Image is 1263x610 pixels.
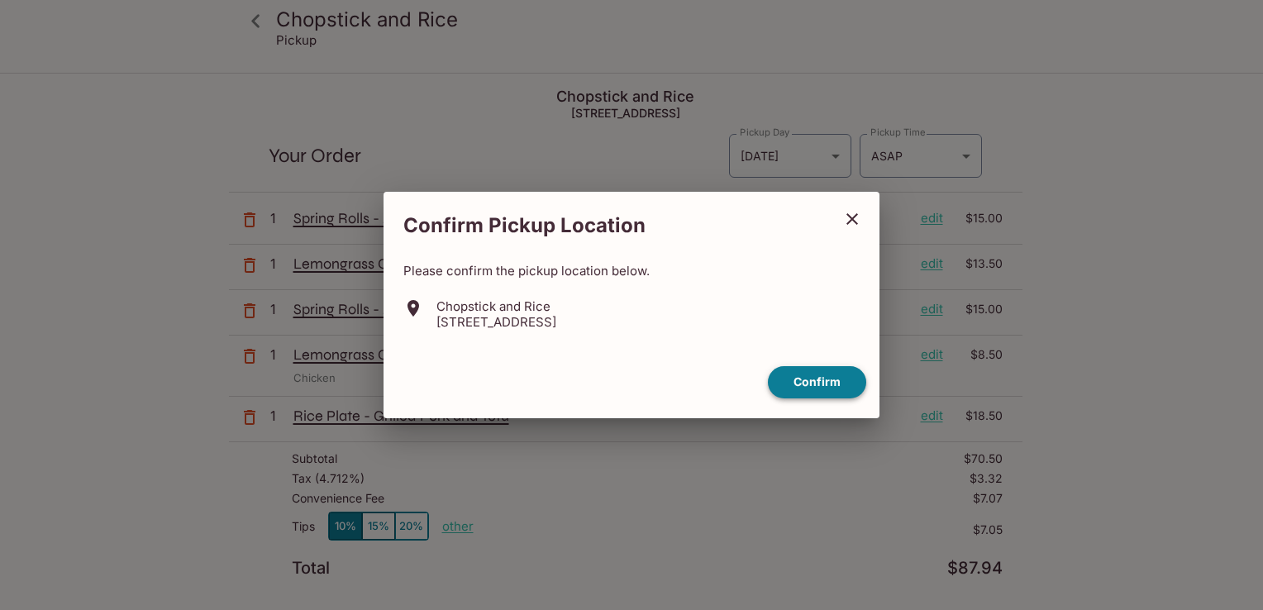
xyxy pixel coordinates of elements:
button: close [832,198,873,240]
button: confirm [768,366,866,398]
h2: Confirm Pickup Location [384,205,832,246]
p: Chopstick and Rice [436,298,556,314]
p: [STREET_ADDRESS] [436,314,556,330]
p: Please confirm the pickup location below. [403,263,860,279]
